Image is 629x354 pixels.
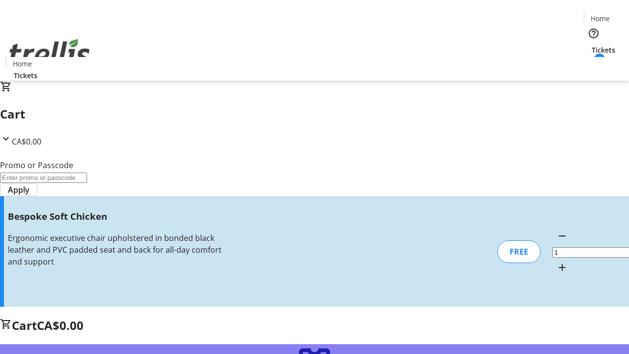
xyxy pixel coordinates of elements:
span: CA$0.00 [37,317,84,333]
span: Home [13,59,32,69]
button: Cart [584,55,603,75]
div: Ergonomic executive chair upholstered in bonded black leather and PVC padded seat and back for al... [8,232,223,267]
img: Orient E2E Organization LebWlC5uIs's Logo [6,28,93,77]
a: Tickets [584,45,623,55]
span: CA$0.00 [12,136,41,147]
span: Apply [8,184,29,196]
h3: Bespoke Soft Chicken [8,209,223,223]
button: Help [584,24,603,43]
a: Home [6,59,38,69]
div: FREE [497,240,541,263]
a: Home [584,13,616,24]
a: Tickets [6,70,45,81]
span: Tickets [592,45,615,55]
button: Increment by one [552,258,572,277]
span: Tickets [14,70,37,81]
button: Decrement by one [552,226,572,246]
span: Home [591,13,610,24]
